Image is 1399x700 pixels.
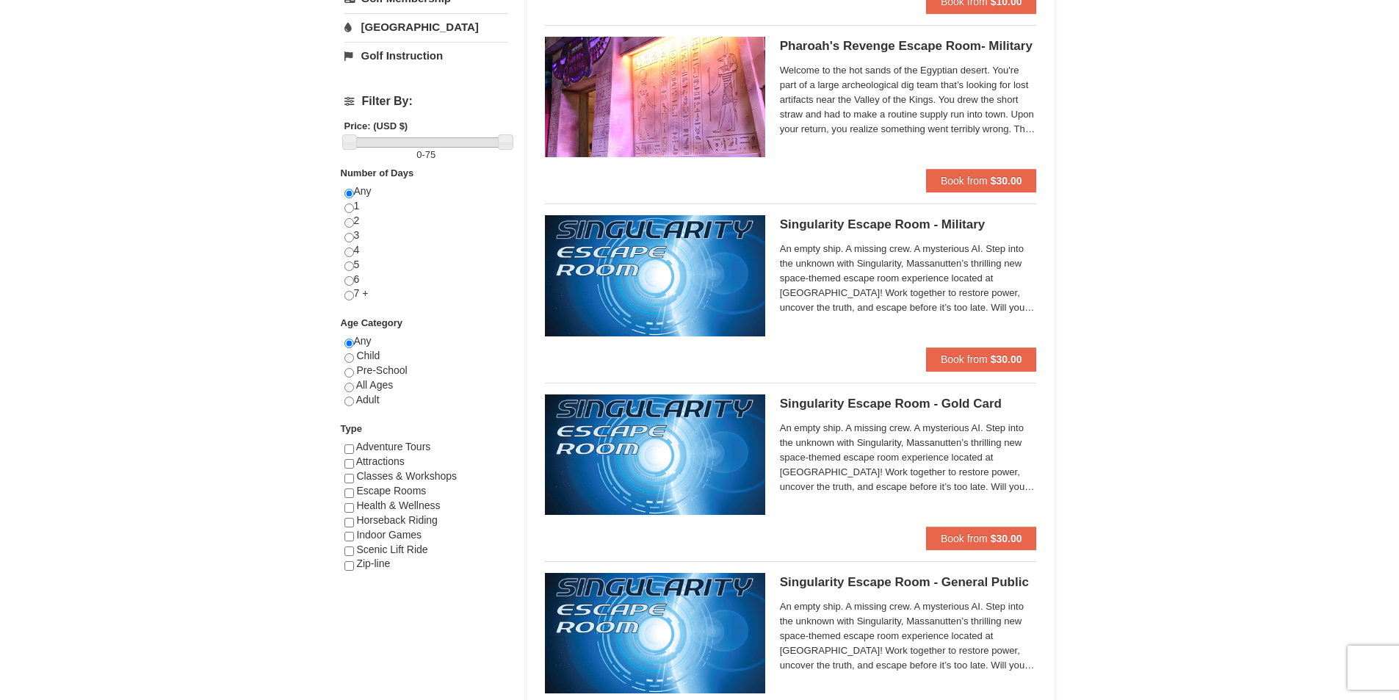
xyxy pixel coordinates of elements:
[356,441,431,452] span: Adventure Tours
[780,242,1037,315] span: An empty ship. A missing crew. A mysterious AI. Step into the unknown with Singularity, Massanutt...
[344,184,508,316] div: Any 1 2 3 4 5 6 7 +
[356,470,457,482] span: Classes & Workshops
[356,529,422,541] span: Indoor Games
[341,423,362,434] strong: Type
[780,217,1037,232] h5: Singularity Escape Room - Military
[780,599,1037,673] span: An empty ship. A missing crew. A mysterious AI. Step into the unknown with Singularity, Massanutt...
[780,397,1037,411] h5: Singularity Escape Room - Gold Card
[941,533,988,544] span: Book from
[356,514,438,526] span: Horseback Riding
[356,558,390,569] span: Zip-line
[926,527,1037,550] button: Book from $30.00
[780,421,1037,494] span: An empty ship. A missing crew. A mysterious AI. Step into the unknown with Singularity, Massanutt...
[344,148,508,162] label: -
[991,533,1022,544] strong: $30.00
[926,169,1037,192] button: Book from $30.00
[341,317,403,328] strong: Age Category
[356,544,427,555] span: Scenic Lift Ride
[545,394,765,515] img: 6619913-513-94f1c799.jpg
[545,37,765,157] img: 6619913-410-20a124c9.jpg
[926,347,1037,371] button: Book from $30.00
[991,175,1022,187] strong: $30.00
[344,42,508,69] a: Golf Instruction
[780,575,1037,590] h5: Singularity Escape Room - General Public
[344,334,508,422] div: Any
[416,149,422,160] span: 0
[344,95,508,108] h4: Filter By:
[341,167,414,178] strong: Number of Days
[991,353,1022,365] strong: $30.00
[356,499,440,511] span: Health & Wellness
[941,175,988,187] span: Book from
[356,455,405,467] span: Attractions
[344,13,508,40] a: [GEOGRAPHIC_DATA]
[941,353,988,365] span: Book from
[780,39,1037,54] h5: Pharoah's Revenge Escape Room- Military
[356,350,380,361] span: Child
[356,364,407,376] span: Pre-School
[425,149,435,160] span: 75
[545,573,765,693] img: 6619913-527-a9527fc8.jpg
[780,63,1037,137] span: Welcome to the hot sands of the Egyptian desert. You're part of a large archeological dig team th...
[356,394,380,405] span: Adult
[545,215,765,336] img: 6619913-520-2f5f5301.jpg
[344,120,408,131] strong: Price: (USD $)
[356,379,394,391] span: All Ages
[356,485,426,497] span: Escape Rooms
